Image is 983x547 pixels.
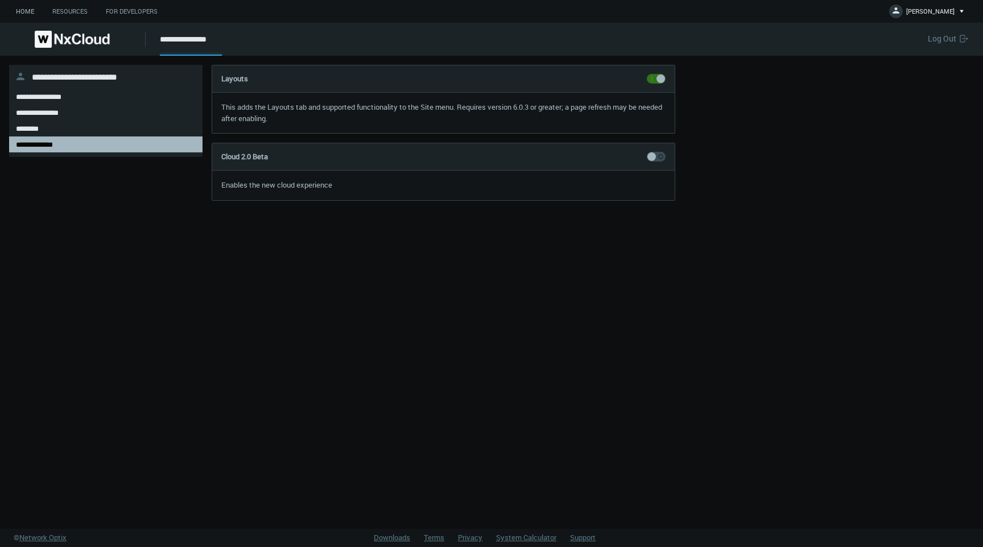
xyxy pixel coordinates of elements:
a: For Developers [97,5,167,19]
a: Support [570,532,596,542]
a: Home [7,5,43,19]
a: Terms [424,532,444,542]
img: Nx Cloud logo [35,31,110,48]
a: ©Network Optix [14,532,67,544]
span: [PERSON_NAME] [906,7,955,20]
h4: Cloud 2.0 Beta [221,151,268,163]
span: Network Optix [19,532,67,542]
span: Log Out [928,33,960,44]
a: Downloads [374,532,410,542]
a: System Calculator [496,532,556,542]
a: Privacy [458,532,482,542]
a: Resources [43,5,97,19]
span: This adds the Layouts tab and supported functionality to the Site menu. Requires version 6.0.3 or... [221,102,662,123]
span: Enables the new cloud experience [221,180,332,190]
h4: Layouts [221,73,248,85]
